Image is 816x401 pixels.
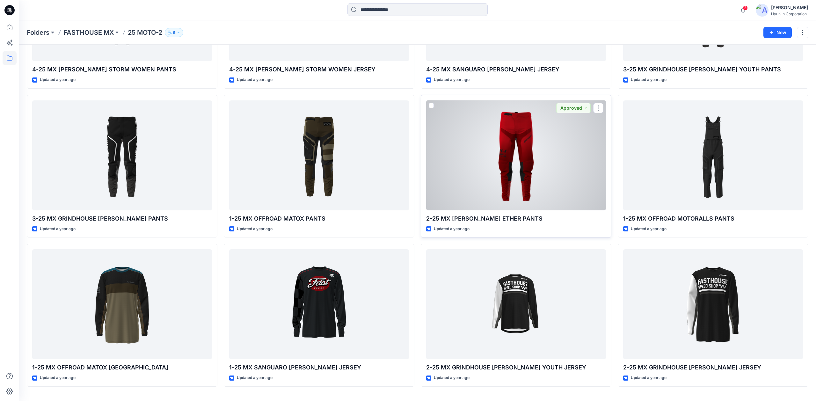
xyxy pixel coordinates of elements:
[237,375,273,381] p: Updated a year ago
[40,375,76,381] p: Updated a year ago
[756,4,769,17] img: avatar
[32,100,212,210] a: 3-25 MX GRINDHOUSE HUDSON PANTS
[631,77,667,83] p: Updated a year ago
[426,363,606,372] p: 2-25 MX GRINDHOUSE [PERSON_NAME] YOUTH JERSEY
[426,214,606,223] p: 2-25 MX [PERSON_NAME] ETHER PANTS
[426,100,606,210] a: 2-25 MX ELROD ETHER PANTS
[426,65,606,74] p: 4-25 MX SANGUARO [PERSON_NAME] JERSEY
[434,77,470,83] p: Updated a year ago
[623,249,803,359] a: 2-25 MX GRINDHOUSE HUDSON JERSEY
[128,28,162,37] p: 25 MOTO-2
[40,226,76,232] p: Updated a year ago
[229,249,409,359] a: 1-25 MX SANGUARO TASKER JERSEY
[32,249,212,359] a: 1-25 MX OFFROAD MATOX JERSEY
[165,28,183,37] button: 9
[229,100,409,210] a: 1-25 MX OFFROAD MATOX PANTS
[434,226,470,232] p: Updated a year ago
[631,375,667,381] p: Updated a year ago
[771,11,808,16] div: Hyunjin Corporation
[32,363,212,372] p: 1-25 MX OFFROAD MATOX [GEOGRAPHIC_DATA]
[229,363,409,372] p: 1-25 MX SANGUARO [PERSON_NAME] JERSEY
[434,375,470,381] p: Updated a year ago
[32,65,212,74] p: 4-25 MX [PERSON_NAME] STORM WOMEN PANTS
[623,100,803,210] a: 1-25 MX OFFROAD MOTORALLS PANTS
[32,214,212,223] p: 3-25 MX GRINDHOUSE [PERSON_NAME] PANTS
[623,65,803,74] p: 3-25 MX GRINDHOUSE [PERSON_NAME] YOUTH PANTS
[63,28,114,37] a: FASTHOUSE MX
[771,4,808,11] div: [PERSON_NAME]
[229,65,409,74] p: 4-25 MX [PERSON_NAME] STORM WOMEN JERSEY
[763,27,792,38] button: New
[631,226,667,232] p: Updated a year ago
[426,249,606,359] a: 2-25 MX GRINDHOUSE HUDSON YOUTH JERSEY
[237,77,273,83] p: Updated a year ago
[173,29,175,36] p: 9
[623,214,803,223] p: 1-25 MX OFFROAD MOTORALLS PANTS
[743,5,748,11] span: 2
[27,28,49,37] a: Folders
[40,77,76,83] p: Updated a year ago
[237,226,273,232] p: Updated a year ago
[229,214,409,223] p: 1-25 MX OFFROAD MATOX PANTS
[623,363,803,372] p: 2-25 MX GRINDHOUSE [PERSON_NAME] JERSEY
